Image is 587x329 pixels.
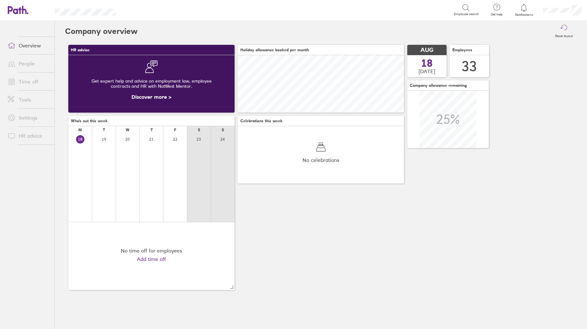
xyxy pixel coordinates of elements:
a: Add time off [137,256,166,262]
span: Company allowance remaining [410,83,467,88]
div: M [78,128,82,132]
a: HR advice [3,129,54,142]
div: No time off for employees [121,248,182,254]
span: Get help [486,13,507,16]
a: Overview [3,39,54,52]
span: Who's out this week [71,119,108,123]
label: Reset layout [551,32,577,38]
div: W [126,128,130,132]
a: Tools [3,93,54,106]
a: Discover more > [131,94,171,100]
div: T [103,128,105,132]
a: Settings [3,111,54,124]
div: S [198,128,200,132]
span: AUG [420,47,433,54]
button: Reset layout [551,21,577,42]
div: 33 [462,58,477,75]
div: F [174,128,176,132]
h2: Company overview [65,21,138,42]
span: Notifications [514,13,534,17]
span: Celebrations this week [240,119,283,123]
a: People [3,57,54,70]
span: HR advice [71,48,90,52]
span: Employees [452,48,472,52]
div: Get expert help and advice on employment law, employee contracts and HR with NatWest Mentor. [73,73,229,94]
span: Employee search [454,12,479,16]
span: [DATE] [419,68,435,74]
div: S [222,128,224,132]
div: T [150,128,153,132]
a: Notifications [514,3,534,17]
span: 18 [421,58,433,68]
span: Holiday allowance booked per month [240,48,309,52]
div: Search [133,7,149,13]
span: No celebrations [303,157,339,163]
a: Time off [3,75,54,88]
